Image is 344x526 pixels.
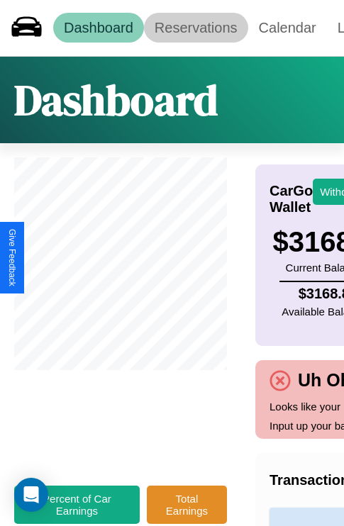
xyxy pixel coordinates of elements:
[147,486,227,524] button: Total Earnings
[14,486,140,524] button: Percent of Car Earnings
[14,478,48,512] div: Open Intercom Messenger
[7,229,17,286] div: Give Feedback
[14,71,218,129] h1: Dashboard
[53,13,144,43] a: Dashboard
[144,13,248,43] a: Reservations
[270,183,313,216] h4: CarGo Wallet
[248,13,327,43] a: Calendar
